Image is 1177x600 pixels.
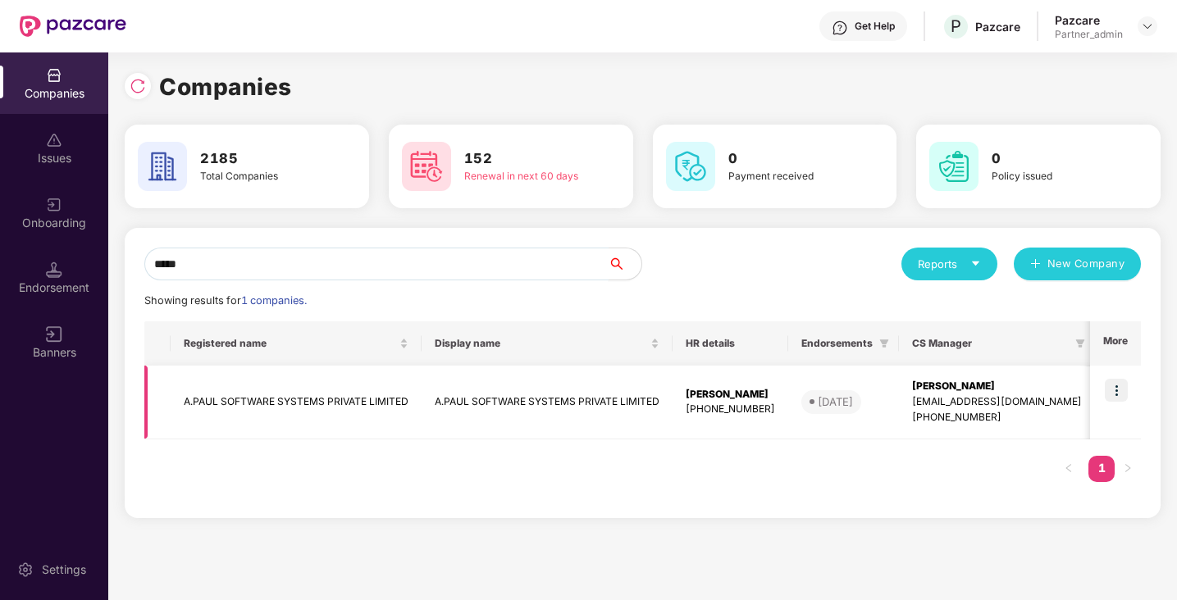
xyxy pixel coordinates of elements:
img: svg+xml;base64,PHN2ZyB4bWxucz0iaHR0cDovL3d3dy53My5vcmcvMjAwMC9zdmciIHdpZHRoPSI2MCIgaGVpZ2h0PSI2MC... [402,142,451,191]
span: Showing results for [144,294,307,307]
th: HR details [673,321,788,366]
div: Payment received [728,169,850,184]
button: search [608,248,642,280]
th: More [1090,321,1141,366]
img: svg+xml;base64,PHN2ZyB3aWR0aD0iMTYiIGhlaWdodD0iMTYiIHZpZXdCb3g9IjAgMCAxNiAxNiIgZmlsbD0ibm9uZSIgeG... [46,326,62,343]
div: Policy issued [992,169,1113,184]
div: [PHONE_NUMBER] [686,402,775,417]
button: right [1115,456,1141,482]
span: filter [876,334,892,353]
span: right [1123,463,1133,473]
img: svg+xml;base64,PHN2ZyBpZD0iSXNzdWVzX2Rpc2FibGVkIiB4bWxucz0iaHR0cDovL3d3dy53My5vcmcvMjAwMC9zdmciIH... [46,132,62,148]
img: svg+xml;base64,PHN2ZyBpZD0iRHJvcGRvd24tMzJ4MzIiIHhtbG5zPSJodHRwOi8vd3d3LnczLm9yZy8yMDAwL3N2ZyIgd2... [1141,20,1154,33]
span: filter [1075,339,1085,348]
img: svg+xml;base64,PHN2ZyB3aWR0aD0iMTQuNSIgaGVpZ2h0PSIxNC41IiB2aWV3Qm94PSIwIDAgMTYgMTYiIGZpbGw9Im5vbm... [46,261,62,278]
h3: 0 [728,148,850,170]
div: Partner_admin [1055,28,1123,41]
span: 1 companies. [241,294,307,307]
div: Pazcare [975,19,1020,34]
img: svg+xml;base64,PHN2ZyB4bWxucz0iaHR0cDovL3d3dy53My5vcmcvMjAwMC9zdmciIHdpZHRoPSI2MCIgaGVpZ2h0PSI2MC... [929,142,979,191]
li: Next Page [1115,456,1141,482]
span: New Company [1047,256,1125,272]
div: [PHONE_NUMBER] [912,410,1082,425]
img: svg+xml;base64,PHN2ZyB4bWxucz0iaHR0cDovL3d3dy53My5vcmcvMjAwMC9zdmciIHdpZHRoPSI2MCIgaGVpZ2h0PSI2MC... [138,142,187,191]
button: left [1056,456,1082,482]
span: plus [1030,258,1041,271]
img: svg+xml;base64,PHN2ZyBpZD0iSGVscC0zMngzMiIgeG1sbnM9Imh0dHA6Ly93d3cudzMub3JnLzIwMDAvc3ZnIiB3aWR0aD... [832,20,848,36]
img: svg+xml;base64,PHN2ZyBpZD0iU2V0dGluZy0yMHgyMCIgeG1sbnM9Imh0dHA6Ly93d3cudzMub3JnLzIwMDAvc3ZnIiB3aW... [17,561,34,578]
li: 1 [1088,456,1115,482]
img: svg+xml;base64,PHN2ZyBpZD0iUmVsb2FkLTMyeDMyIiB4bWxucz0iaHR0cDovL3d3dy53My5vcmcvMjAwMC9zdmciIHdpZH... [130,78,146,94]
div: [PERSON_NAME] [686,387,775,402]
div: Reports [918,256,981,272]
span: Display name [435,337,647,350]
span: search [608,257,641,270]
div: [EMAIL_ADDRESS][DOMAIN_NAME] [912,394,1082,410]
div: Total Companies [200,169,322,184]
td: A.PAUL SOFTWARE SYSTEMS PRIVATE LIMITED [171,366,422,439]
div: Pazcare [1055,12,1123,28]
a: 1 [1088,456,1115,480]
td: A.PAUL SOFTWARE SYSTEMS PRIVATE LIMITED [422,366,673,439]
div: Get Help [855,20,895,33]
div: Settings [37,561,91,578]
img: New Pazcare Logo [20,16,126,37]
h3: 2185 [200,148,322,170]
span: caret-down [970,258,981,269]
span: filter [879,339,889,348]
div: [DATE] [818,393,853,410]
span: Endorsements [801,337,873,350]
div: Renewal in next 60 days [464,169,586,184]
th: Registered name [171,321,422,366]
span: left [1064,463,1074,473]
h3: 0 [992,148,1113,170]
img: svg+xml;base64,PHN2ZyB3aWR0aD0iMjAiIGhlaWdodD0iMjAiIHZpZXdCb3g9IjAgMCAyMCAyMCIgZmlsbD0ibm9uZSIgeG... [46,197,62,213]
li: Previous Page [1056,456,1082,482]
span: Registered name [184,337,396,350]
img: svg+xml;base64,PHN2ZyBpZD0iQ29tcGFuaWVzIiB4bWxucz0iaHR0cDovL3d3dy53My5vcmcvMjAwMC9zdmciIHdpZHRoPS... [46,67,62,84]
div: [PERSON_NAME] [912,379,1082,394]
span: CS Manager [912,337,1069,350]
button: plusNew Company [1014,248,1141,280]
th: Display name [422,321,673,366]
h1: Companies [159,69,292,105]
span: filter [1072,334,1088,353]
h3: 152 [464,148,586,170]
span: P [951,16,961,36]
img: svg+xml;base64,PHN2ZyB4bWxucz0iaHR0cDovL3d3dy53My5vcmcvMjAwMC9zdmciIHdpZHRoPSI2MCIgaGVpZ2h0PSI2MC... [666,142,715,191]
img: icon [1105,379,1128,402]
